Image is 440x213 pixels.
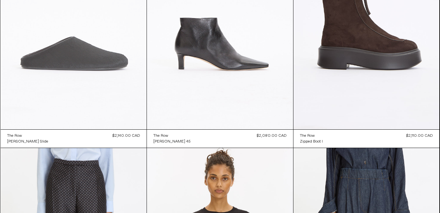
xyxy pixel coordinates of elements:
a: The Row [153,133,191,139]
a: [PERSON_NAME] Slide [7,139,48,144]
div: The Row [300,133,315,139]
div: The Row [7,133,22,139]
div: The Row [153,133,168,139]
a: The Row [7,133,48,139]
div: $2,080.00 CAD [257,133,287,139]
div: $2,110.00 CAD [406,133,433,139]
a: [PERSON_NAME] 45 [153,139,191,144]
div: $2,140.00 CAD [112,133,140,139]
a: Zipped Boot I [300,139,323,144]
a: The Row [300,133,323,139]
